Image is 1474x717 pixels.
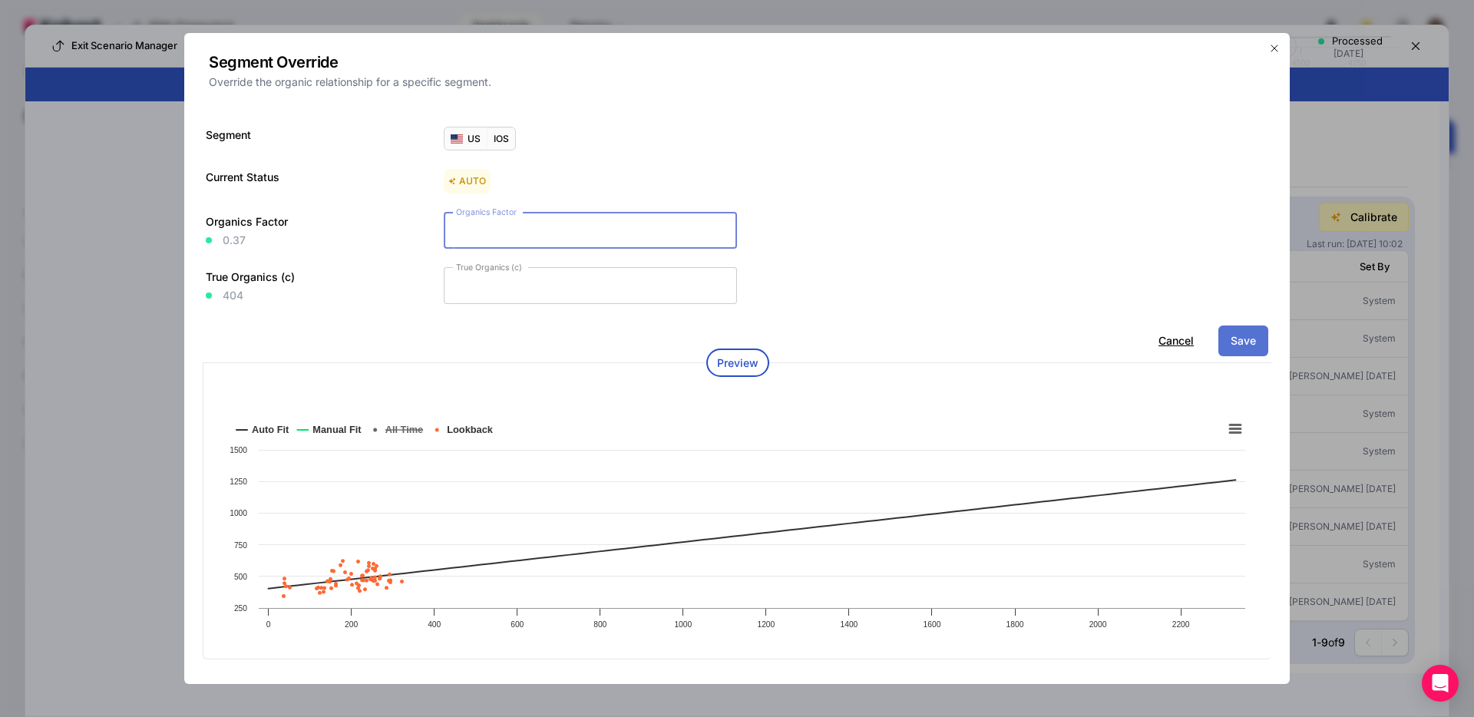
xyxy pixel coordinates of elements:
[385,424,424,435] text: All Time
[1158,333,1194,349] button: Cancel
[511,620,524,629] text: 600
[757,620,775,629] text: 1200
[223,288,243,303] span: 404
[206,213,419,230] h3: Organics Factor
[841,620,858,629] text: 1400
[456,262,522,272] mat-label: True Organics (c)
[209,74,491,90] h3: Override the organic relationship for a specific segment.
[206,269,419,285] h3: True Organics (c)
[252,424,289,435] text: Auto Fit
[206,169,279,185] h3: Current Status
[456,207,517,216] mat-label: Organics Factor
[230,477,247,486] text: 1250
[674,620,692,629] text: 1000
[209,51,491,73] h2: Segment Override
[924,620,941,629] text: 1600
[459,175,486,187] span: AUTO
[230,509,247,517] text: 1000
[468,133,481,145] span: US
[1089,620,1107,629] text: 2000
[345,620,358,629] text: 200
[234,541,247,550] text: 750
[266,620,271,629] text: 0
[593,620,606,629] text: 800
[312,424,362,435] text: Manual Fit
[447,424,494,435] text: Lookback
[428,620,441,629] text: 400
[206,127,251,143] h3: Segment
[234,573,247,581] text: 500
[1006,620,1024,629] text: 1800
[717,356,758,369] span: Preview
[1172,620,1190,629] text: 2200
[487,127,515,150] div: IOS
[1422,665,1459,702] div: Open Intercom Messenger
[223,233,246,248] span: 0.37
[234,604,247,613] text: 250
[230,446,247,454] text: 1500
